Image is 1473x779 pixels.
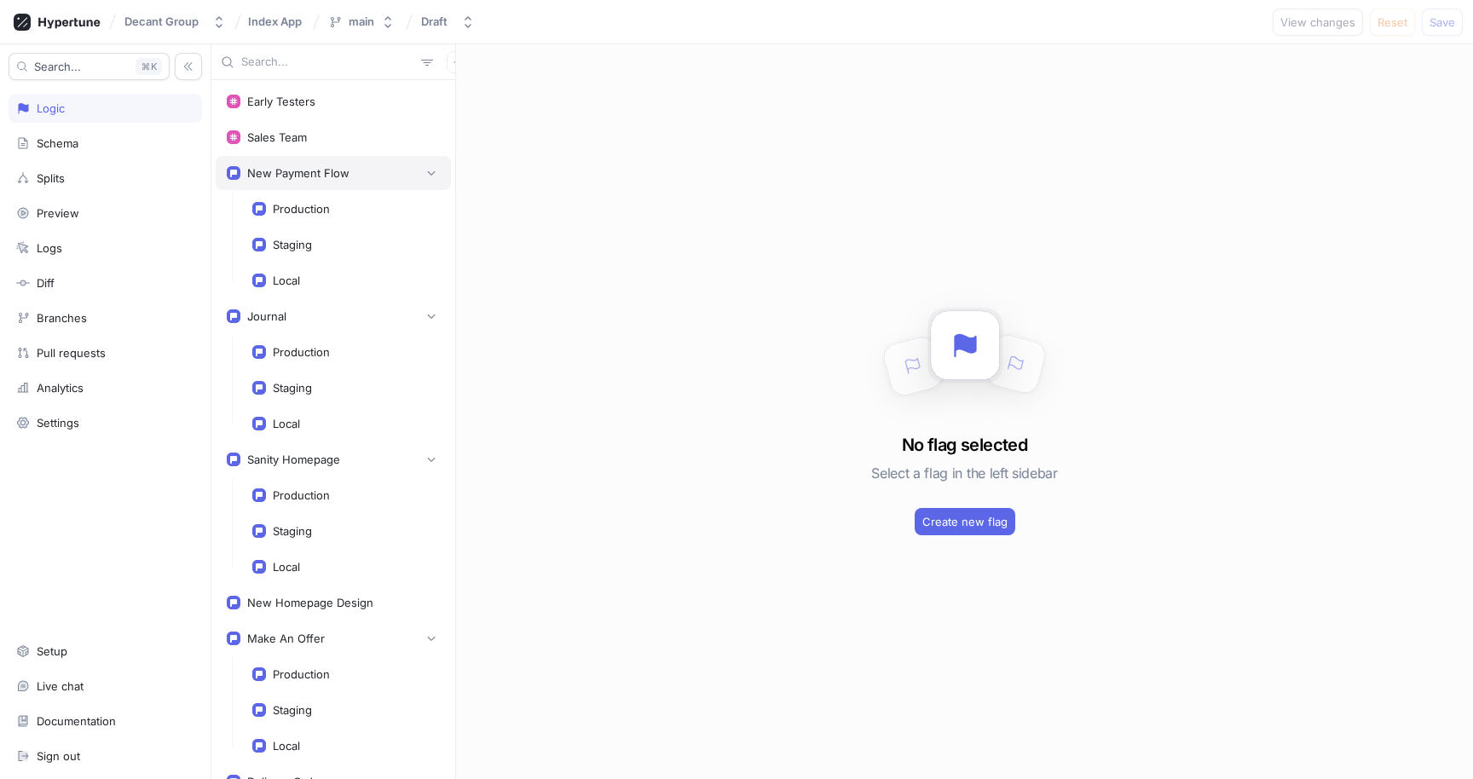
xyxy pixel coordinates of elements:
[1370,9,1415,36] button: Reset
[273,560,300,574] div: Local
[273,202,330,216] div: Production
[9,707,202,736] a: Documentation
[871,458,1057,488] h5: Select a flag in the left sidebar
[37,136,78,150] div: Schema
[37,381,84,395] div: Analytics
[247,632,325,645] div: Make An Offer
[273,488,330,502] div: Production
[247,166,349,180] div: New Payment Flow
[414,8,482,36] button: Draft
[273,667,330,681] div: Production
[321,8,401,36] button: main
[241,54,414,71] input: Search...
[273,381,312,395] div: Staging
[273,238,312,251] div: Staging
[273,739,300,753] div: Local
[915,508,1015,535] button: Create new flag
[37,276,55,290] div: Diff
[273,703,312,717] div: Staging
[37,679,84,693] div: Live chat
[34,61,81,72] span: Search...
[37,714,116,728] div: Documentation
[37,241,62,255] div: Logs
[248,15,302,27] span: Index App
[1273,9,1363,36] button: View changes
[37,346,106,360] div: Pull requests
[421,14,448,29] div: Draft
[247,309,286,323] div: Journal
[37,206,79,220] div: Preview
[37,416,79,430] div: Settings
[37,171,65,185] div: Splits
[1280,17,1355,27] span: View changes
[124,14,199,29] div: Decant Group
[37,101,65,115] div: Logic
[136,58,162,75] div: K
[37,749,80,763] div: Sign out
[247,95,315,108] div: Early Testers
[37,311,87,325] div: Branches
[1378,17,1407,27] span: Reset
[9,53,170,80] button: Search...K
[247,130,307,144] div: Sales Team
[273,417,300,430] div: Local
[922,516,1008,527] span: Create new flag
[273,274,300,287] div: Local
[247,453,340,466] div: Sanity Homepage
[118,8,233,36] button: Decant Group
[349,14,374,29] div: main
[273,524,312,538] div: Staging
[1422,9,1463,36] button: Save
[247,596,373,609] div: New Homepage Design
[37,644,67,658] div: Setup
[273,345,330,359] div: Production
[902,432,1027,458] h3: No flag selected
[1430,17,1455,27] span: Save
